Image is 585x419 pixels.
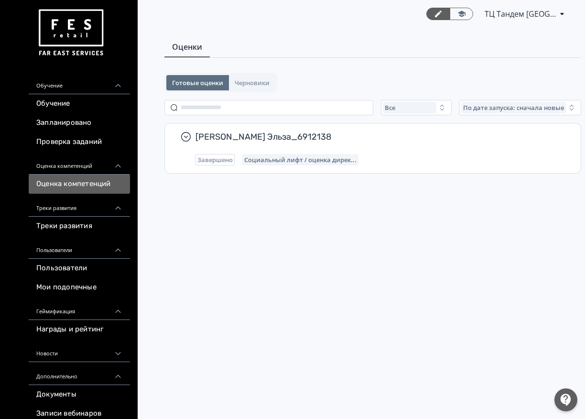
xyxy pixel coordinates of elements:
a: Мои подопечные [29,278,130,297]
span: ТЦ Тандем Казань RE 6912138 [485,8,556,20]
button: По дате запуска: сначала новые [459,100,581,115]
div: Геймификация [29,297,130,320]
span: Социальный лифт / оценка директора магазина [244,156,357,164]
span: Черновики [235,79,270,87]
span: Все [385,104,395,111]
a: Проверка заданий [29,132,130,152]
div: Пользователи [29,236,130,259]
a: Оценка компетенций [29,175,130,194]
a: Запланировано [29,113,130,132]
a: Пользователи [29,259,130,278]
img: https://files.teachbase.ru/system/account/57463/logo/medium-936fc5084dd2c598f50a98b9cbe0469a.png [36,6,105,60]
button: Готовые оценки [166,75,229,90]
a: Треки развития [29,217,130,236]
a: Награды и рейтинг [29,320,130,339]
a: Обучение [29,94,130,113]
div: Треки развития [29,194,130,217]
span: [PERSON_NAME] Эльза_6912138 [195,131,558,143]
a: Документы [29,385,130,404]
div: Дополнительно [29,362,130,385]
button: Все [381,100,452,115]
button: Черновики [229,75,275,90]
span: По дате запуска: сначала новые [463,104,564,111]
div: Обучение [29,71,130,94]
span: Оценки [172,41,202,53]
span: Готовые оценки [172,79,223,87]
div: Новости [29,339,130,362]
span: Завершено [197,156,233,164]
a: Переключиться в режим ученика [450,8,473,20]
div: Оценка компетенций [29,152,130,175]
